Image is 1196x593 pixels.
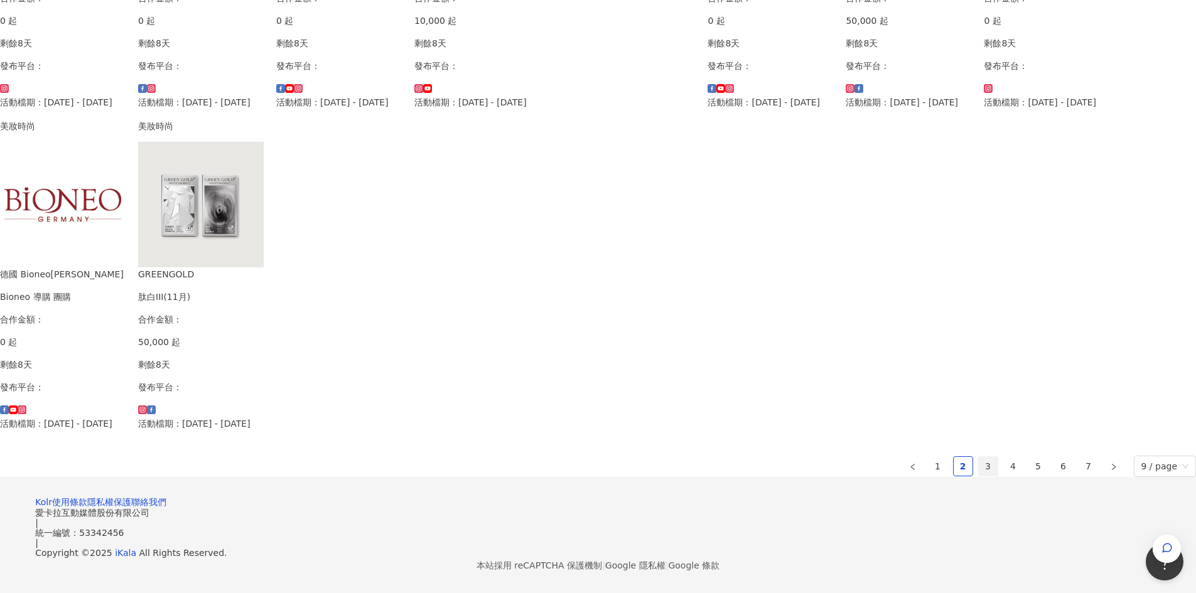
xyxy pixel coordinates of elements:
[668,560,719,570] a: Google 條款
[138,358,264,371] p: 剩餘8天
[979,457,998,476] a: 3
[414,36,695,50] p: 剩餘8天
[1079,456,1099,476] li: 7
[1104,456,1124,476] li: Next Page
[846,36,971,50] p: 剩餘8天
[978,456,998,476] li: 3
[953,456,973,476] li: 2
[1110,463,1118,471] span: right
[276,95,402,109] p: 活動檔期：[DATE] - [DATE]
[708,36,833,50] p: 剩餘8天
[138,119,264,133] div: 美妝時尚
[984,95,1109,109] p: 活動檔期：[DATE] - [DATE]
[276,36,402,50] p: 剩餘8天
[138,313,264,326] p: 合作金額：
[477,558,719,573] span: 本站採用 reCAPTCHA 保護機制
[846,95,971,109] p: 活動檔期：[DATE] - [DATE]
[87,497,131,507] a: 隱私權保護
[138,142,264,267] img: 肽白Ⅵ
[708,14,833,28] p: 0 起
[1146,543,1183,580] iframe: Help Scout Beacon - Open
[138,14,264,28] p: 0 起
[1004,457,1023,476] a: 4
[138,335,264,349] p: 50,000 起
[35,508,1161,518] div: 愛卡拉互動媒體股份有限公司
[138,267,264,281] div: GREENGOLD
[1104,456,1124,476] button: right
[414,95,695,109] p: 活動檔期：[DATE] - [DATE]
[138,380,264,394] p: 發布平台：
[131,497,166,507] a: 聯絡我們
[909,463,917,471] span: left
[138,95,264,109] p: 活動檔期：[DATE] - [DATE]
[115,548,136,558] a: iKala
[138,290,264,304] div: 肽白III(11月)
[35,548,1161,558] div: Copyright © 2025 All Rights Reserved.
[954,457,972,476] a: 2
[1079,457,1098,476] a: 7
[1003,456,1023,476] li: 4
[1028,456,1048,476] li: 5
[52,497,87,507] a: 使用條款
[903,456,923,476] button: left
[1054,457,1073,476] a: 6
[138,59,264,73] p: 發布平台：
[665,560,669,570] span: |
[1053,456,1074,476] li: 6
[276,59,402,73] p: 發布平台：
[35,497,52,507] a: Kolr
[846,59,971,73] p: 發布平台：
[1029,457,1048,476] a: 5
[602,560,605,570] span: |
[138,417,264,430] p: 活動檔期：[DATE] - [DATE]
[414,14,695,28] p: 10,000 起
[984,59,1109,73] p: 發布平台：
[414,59,695,73] p: 發布平台：
[35,518,38,528] span: |
[138,36,264,50] p: 剩餘8天
[35,538,38,548] span: |
[35,528,1161,538] div: 統一編號：53342456
[605,560,665,570] a: Google 隱私權
[1141,456,1189,476] span: 9 / page
[276,14,402,28] p: 0 起
[708,95,833,109] p: 活動檔期：[DATE] - [DATE]
[903,456,923,476] li: Previous Page
[984,36,1109,50] p: 剩餘8天
[846,14,971,28] p: 50,000 起
[984,14,1109,28] p: 0 起
[928,456,948,476] li: 1
[708,59,833,73] p: 發布平台：
[929,457,947,476] a: 1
